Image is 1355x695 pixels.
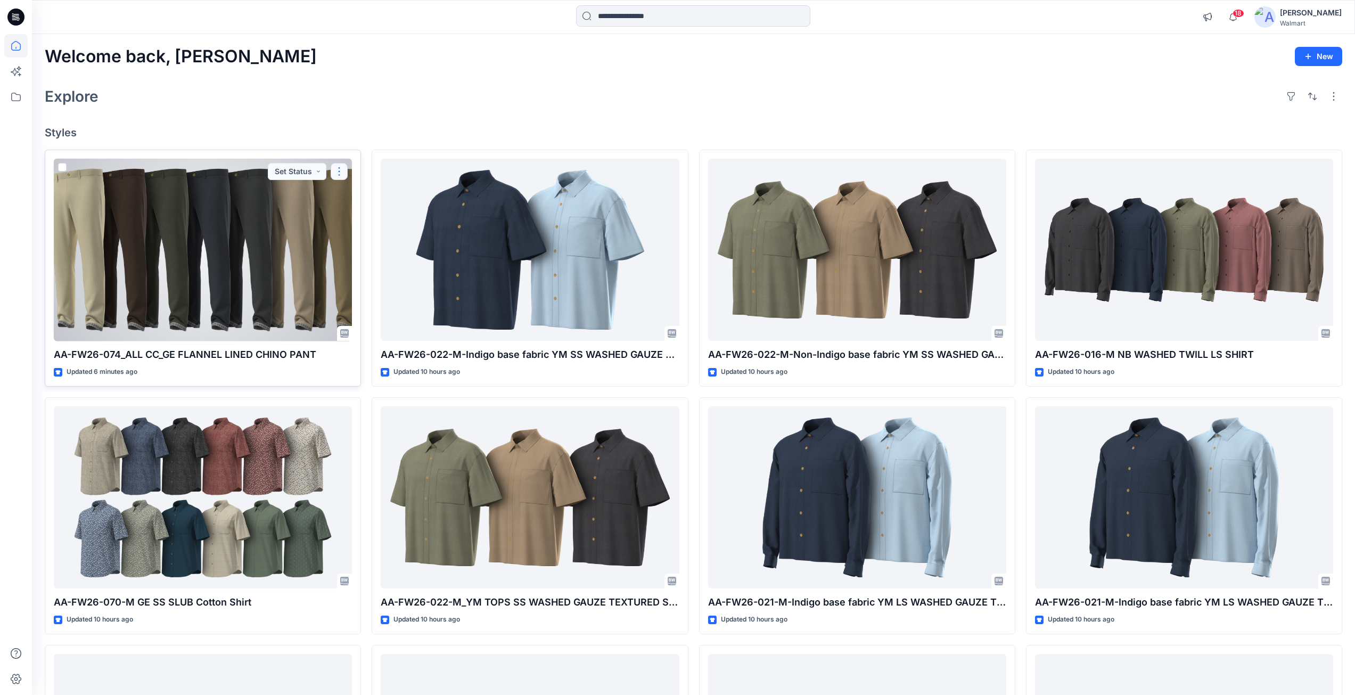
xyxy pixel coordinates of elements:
p: Updated 10 hours ago [393,366,460,378]
h2: Explore [45,88,98,105]
a: AA-FW26-021-M-Indigo base fabric YM LS WASHED GAUZE TEXTURED SHIRT [708,406,1006,589]
button: New [1295,47,1342,66]
p: Updated 10 hours ago [67,614,133,625]
p: AA-FW26-074_ALL CC_GE FLANNEL LINED CHINO PANT [54,347,352,362]
p: Updated 10 hours ago [1048,614,1114,625]
a: AA-FW26-021-M-Indigo base fabric YM LS WASHED GAUZE TEXTURED SHIRT [1035,406,1333,589]
p: AA-FW26-022-M-Non-Indigo base fabric YM SS WASHED GAUZE TEXTURED SHIRT [708,347,1006,362]
span: 18 [1233,9,1244,18]
h4: Styles [45,126,1342,139]
p: Updated 6 minutes ago [67,366,137,378]
p: AA-FW26-070-M GE SS SLUB Cotton Shirt [54,595,352,610]
a: AA-FW26-016-M NB WASHED TWILL LS SHIRT [1035,159,1333,341]
p: AA-FW26-022-M-Indigo base fabric YM SS WASHED GAUZE TEXTURED SHIRT [381,347,679,362]
p: AA-FW26-021-M-Indigo base fabric YM LS WASHED GAUZE TEXTURED SHIRT [708,595,1006,610]
p: AA-FW26-021-M-Indigo base fabric YM LS WASHED GAUZE TEXTURED SHIRT [1035,595,1333,610]
div: Walmart [1280,19,1342,27]
a: AA-FW26-022-M-Indigo base fabric YM SS WASHED GAUZE TEXTURED SHIRT [381,159,679,341]
p: Updated 10 hours ago [1048,366,1114,378]
p: Updated 10 hours ago [721,614,787,625]
div: [PERSON_NAME] [1280,6,1342,19]
p: Updated 10 hours ago [721,366,787,378]
a: AA-FW26-022-M-Non-Indigo base fabric YM SS WASHED GAUZE TEXTURED SHIRT [708,159,1006,341]
a: AA-FW26-070-M GE SS SLUB Cotton Shirt [54,406,352,589]
p: AA-FW26-016-M NB WASHED TWILL LS SHIRT [1035,347,1333,362]
img: avatar [1254,6,1276,28]
p: AA-FW26-022-M_YM TOPS SS WASHED GAUZE TEXTURED SHIRT [381,595,679,610]
a: AA-FW26-074_ALL CC_GE FLANNEL LINED CHINO PANT [54,159,352,341]
p: Updated 10 hours ago [393,614,460,625]
a: AA-FW26-022-M_YM TOPS SS WASHED GAUZE TEXTURED SHIRT [381,406,679,589]
h2: Welcome back, [PERSON_NAME] [45,47,317,67]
